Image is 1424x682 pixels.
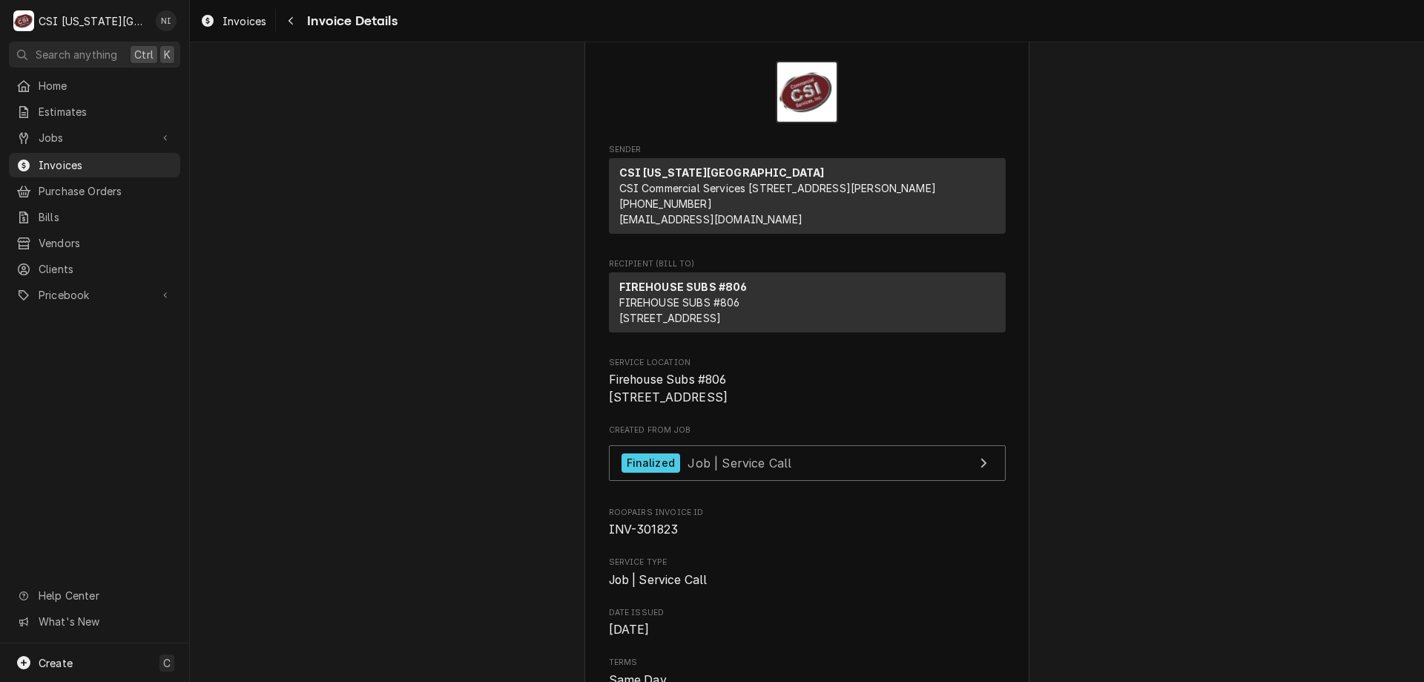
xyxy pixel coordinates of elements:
[9,283,180,307] a: Go to Pricebook
[134,47,154,62] span: Ctrl
[39,183,173,199] span: Purchase Orders
[619,197,712,210] a: [PHONE_NUMBER]
[619,213,802,226] a: [EMAIL_ADDRESS][DOMAIN_NAME]
[609,371,1006,406] span: Service Location
[619,281,748,293] strong: FIREHOUSE SUBS #806
[39,614,171,629] span: What's New
[9,99,180,124] a: Estimates
[776,61,838,123] img: Logo
[609,424,1006,488] div: Created From Job
[609,272,1006,332] div: Recipient (Bill To)
[303,11,397,31] span: Invoice Details
[39,657,73,669] span: Create
[163,655,171,671] span: C
[609,571,1006,589] span: Service Type
[39,588,171,603] span: Help Center
[9,609,180,634] a: Go to What's New
[619,182,936,194] span: CSI Commercial Services [STREET_ADDRESS][PERSON_NAME]
[609,357,1006,369] span: Service Location
[13,10,34,31] div: C
[39,157,173,173] span: Invoices
[194,9,272,33] a: Invoices
[609,158,1006,240] div: Sender
[164,47,171,62] span: K
[609,522,679,537] span: INV-301823
[609,607,1006,619] span: Date Issued
[39,104,173,119] span: Estimates
[9,205,180,229] a: Bills
[609,144,1006,240] div: Invoice Sender
[9,257,180,281] a: Clients
[609,557,1006,568] span: Service Type
[39,130,151,145] span: Jobs
[609,258,1006,339] div: Invoice Recipient
[9,42,180,68] button: Search anythingCtrlK
[156,10,177,31] div: Nate Ingram's Avatar
[609,607,1006,639] div: Date Issued
[609,373,728,404] span: Firehouse Subs #806 [STREET_ADDRESS]
[39,13,148,29] div: CSI [US_STATE][GEOGRAPHIC_DATA]
[39,209,173,225] span: Bills
[9,73,180,98] a: Home
[9,125,180,150] a: Go to Jobs
[609,521,1006,539] span: Roopairs Invoice ID
[39,261,173,277] span: Clients
[609,657,1006,669] span: Terms
[688,455,791,470] span: Job | Service Call
[13,10,34,31] div: CSI Kansas City's Avatar
[279,9,303,33] button: Navigate back
[619,166,825,179] strong: CSI [US_STATE][GEOGRAPHIC_DATA]
[609,557,1006,588] div: Service Type
[609,507,1006,519] span: Roopairs Invoice ID
[609,272,1006,338] div: Recipient (Bill To)
[9,583,180,608] a: Go to Help Center
[156,10,177,31] div: NI
[39,235,173,251] span: Vendors
[9,231,180,255] a: Vendors
[609,357,1006,407] div: Service Location
[39,78,173,94] span: Home
[622,453,680,473] div: Finalized
[609,144,1006,156] span: Sender
[609,424,1006,436] span: Created From Job
[9,179,180,203] a: Purchase Orders
[609,621,1006,639] span: Date Issued
[222,13,266,29] span: Invoices
[609,158,1006,234] div: Sender
[609,573,708,587] span: Job | Service Call
[609,258,1006,270] span: Recipient (Bill To)
[609,623,650,637] span: [DATE]
[39,287,151,303] span: Pricebook
[609,507,1006,539] div: Roopairs Invoice ID
[609,445,1006,482] a: View Job
[619,296,740,324] span: FIREHOUSE SUBS #806 [STREET_ADDRESS]
[36,47,117,62] span: Search anything
[9,153,180,177] a: Invoices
